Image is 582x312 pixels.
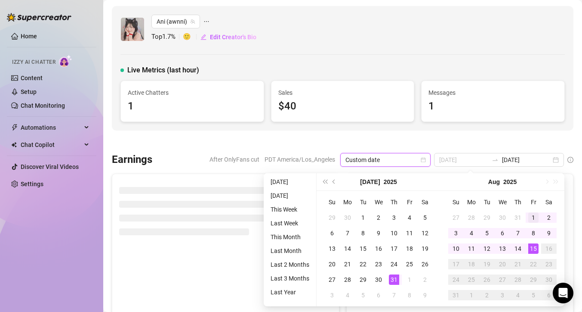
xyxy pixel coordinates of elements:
td: 2025-09-06 [541,287,557,303]
td: 2025-07-28 [340,272,355,287]
td: 2025-07-08 [355,225,371,241]
div: $40 [278,98,407,115]
li: This Week [267,204,313,215]
div: 4 [342,290,353,300]
div: 4 [404,212,415,223]
td: 2025-09-04 [510,287,526,303]
td: 2025-08-10 [448,241,464,256]
div: 28 [466,212,477,223]
div: 29 [327,212,337,223]
th: Tu [355,194,371,210]
a: Setup [21,88,37,95]
td: 2025-08-24 [448,272,464,287]
div: 30 [342,212,353,223]
td: 2025-07-28 [464,210,479,225]
div: 15 [528,243,539,254]
div: 2 [482,290,492,300]
td: 2025-08-21 [510,256,526,272]
li: Last Year [267,287,313,297]
span: to [492,156,499,163]
button: Choose a year [503,173,517,190]
div: 11 [466,243,477,254]
td: 2025-07-17 [386,241,402,256]
td: 2025-07-11 [402,225,417,241]
div: 9 [544,228,554,238]
div: 29 [358,275,368,285]
td: 2025-08-19 [479,256,495,272]
th: Tu [479,194,495,210]
div: 27 [327,275,337,285]
div: 3 [389,212,399,223]
td: 2025-09-05 [526,287,541,303]
td: 2025-07-12 [417,225,433,241]
th: Fr [402,194,417,210]
div: 1 [428,98,557,115]
td: 2025-07-03 [386,210,402,225]
span: Izzy AI Chatter [12,58,55,66]
div: 15 [358,243,368,254]
th: Mo [340,194,355,210]
td: 2025-08-07 [510,225,526,241]
td: 2025-08-09 [417,287,433,303]
span: ellipsis [203,15,209,28]
div: 3 [497,290,508,300]
li: [DATE] [267,177,313,187]
li: Last 2 Months [267,259,313,270]
div: 5 [482,228,492,238]
button: Previous month (PageUp) [329,173,339,190]
div: 24 [389,259,399,269]
td: 2025-08-04 [464,225,479,241]
div: 18 [466,259,477,269]
th: We [495,194,510,210]
div: 18 [404,243,415,254]
div: 7 [513,228,523,238]
th: Sa [417,194,433,210]
div: 24 [451,275,461,285]
span: swap-right [492,156,499,163]
td: 2025-07-06 [324,225,340,241]
div: 1 [128,98,257,115]
td: 2025-07-24 [386,256,402,272]
td: 2025-08-30 [541,272,557,287]
div: 20 [497,259,508,269]
div: 12 [420,228,430,238]
a: Content [21,75,43,81]
div: 1 [466,290,477,300]
div: 14 [513,243,523,254]
div: 27 [497,275,508,285]
span: Top 1.7 % [151,32,183,42]
td: 2025-07-27 [324,272,340,287]
td: 2025-08-05 [479,225,495,241]
div: 27 [451,212,461,223]
td: 2025-07-29 [355,272,371,287]
td: 2025-08-03 [324,287,340,303]
button: Choose a month [488,173,500,190]
td: 2025-08-01 [526,210,541,225]
td: 2025-08-09 [541,225,557,241]
div: 17 [451,259,461,269]
img: logo-BBDzfeDw.svg [7,13,71,22]
div: 30 [373,275,384,285]
div: 6 [497,228,508,238]
a: Chat Monitoring [21,102,65,109]
div: 14 [342,243,353,254]
td: 2025-08-27 [495,272,510,287]
td: 2025-08-05 [355,287,371,303]
td: 2025-07-05 [417,210,433,225]
li: This Month [267,232,313,242]
td: 2025-07-01 [355,210,371,225]
div: 30 [544,275,554,285]
td: 2025-07-29 [479,210,495,225]
td: 2025-07-16 [371,241,386,256]
td: 2025-08-04 [340,287,355,303]
div: 4 [513,290,523,300]
td: 2025-08-16 [541,241,557,256]
li: Last Month [267,246,313,256]
div: 21 [513,259,523,269]
div: 21 [342,259,353,269]
div: 3 [327,290,337,300]
div: 31 [389,275,399,285]
td: 2025-08-12 [479,241,495,256]
th: Th [510,194,526,210]
th: Fr [526,194,541,210]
